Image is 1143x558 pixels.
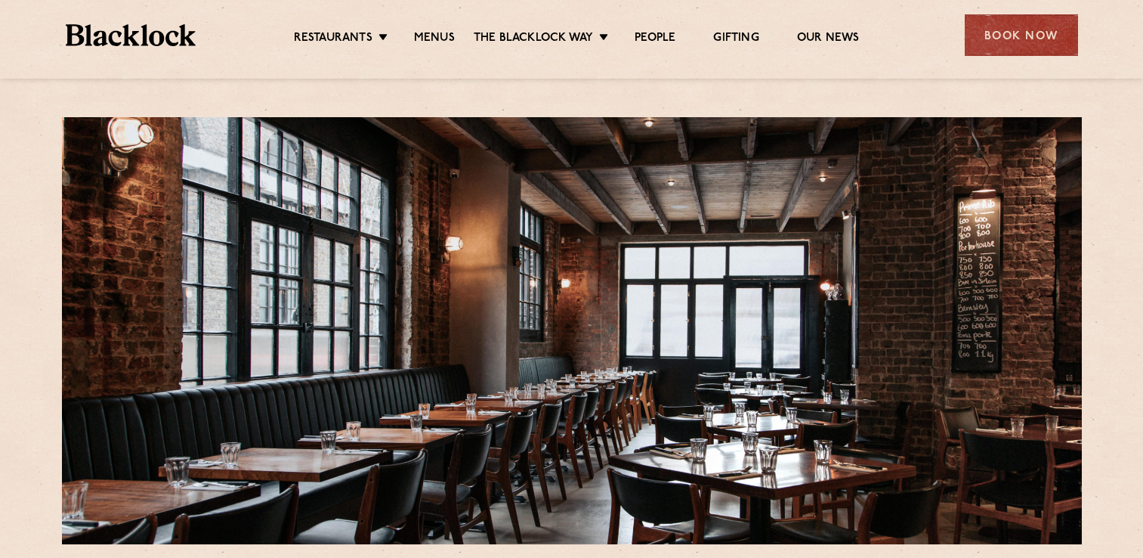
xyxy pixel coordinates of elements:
a: Restaurants [294,31,372,48]
a: Menus [414,31,455,48]
div: Book Now [965,14,1078,56]
a: People [635,31,675,48]
a: The Blacklock Way [474,31,593,48]
img: BL_Textured_Logo-footer-cropped.svg [66,24,196,46]
a: Gifting [713,31,758,48]
a: Our News [797,31,860,48]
